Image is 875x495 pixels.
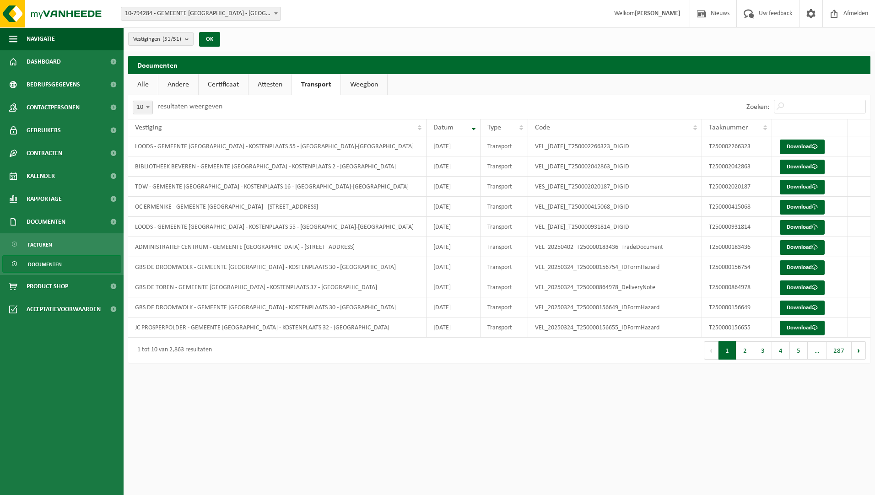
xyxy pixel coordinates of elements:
a: Download [780,160,825,174]
td: [DATE] [427,257,480,277]
td: [DATE] [427,317,480,338]
a: Andere [158,74,198,95]
td: GBS DE DROOMWOLK - GEMEENTE [GEOGRAPHIC_DATA] - KOSTENPLAATS 30 - [GEOGRAPHIC_DATA] [128,257,427,277]
a: Transport [292,74,340,95]
button: 2 [736,341,754,360]
button: 5 [790,341,808,360]
button: 287 [826,341,852,360]
td: Transport [481,156,528,177]
span: Documenten [27,210,65,233]
span: Bedrijfsgegevens [27,73,80,96]
td: LOODS - GEMEENTE [GEOGRAPHIC_DATA] - KOSTENPLAATS 55 - [GEOGRAPHIC_DATA]-[GEOGRAPHIC_DATA] [128,217,427,237]
span: Documenten [28,256,62,273]
strong: [PERSON_NAME] [635,10,681,17]
td: VEL_20250324_T250000864978_DeliveryNote [528,277,702,297]
button: OK [199,32,220,47]
a: Facturen [2,236,121,253]
a: Download [780,140,825,154]
td: [DATE] [427,136,480,156]
td: VEL_20250324_T250000156649_IDFormHazard [528,297,702,317]
td: T250000864978 [702,277,772,297]
td: T250000931814 [702,217,772,237]
span: … [808,341,826,360]
a: Download [780,321,825,335]
a: Download [780,220,825,235]
a: Documenten [2,255,121,273]
td: TDW - GEMEENTE [GEOGRAPHIC_DATA] - KOSTENPLAATS 16 - [GEOGRAPHIC_DATA]-[GEOGRAPHIC_DATA] [128,177,427,197]
span: Code [535,124,550,131]
span: Facturen [28,236,52,253]
td: GBS DE TOREN - GEMEENTE [GEOGRAPHIC_DATA] - KOSTENPLAATS 37 - [GEOGRAPHIC_DATA] [128,277,427,297]
td: T250000156754 [702,257,772,277]
td: Transport [481,297,528,317]
span: 10 [133,101,153,114]
label: resultaten weergeven [157,103,222,110]
td: GBS DE DROOMWOLK - GEMEENTE [GEOGRAPHIC_DATA] - KOSTENPLAATS 30 - [GEOGRAPHIC_DATA] [128,297,427,317]
td: [DATE] [427,277,480,297]
button: 3 [754,341,772,360]
td: VEL_[DATE]_T250002042863_DIGID [528,156,702,177]
td: VEL_[DATE]_T250000931814_DIGID [528,217,702,237]
td: Transport [481,197,528,217]
td: VEL_20250324_T250000156655_IDFormHazard [528,317,702,338]
a: Download [780,260,825,275]
td: [DATE] [427,197,480,217]
td: Transport [481,257,528,277]
td: ADMINISTRATIEF CENTRUM - GEMEENTE [GEOGRAPHIC_DATA] - [STREET_ADDRESS] [128,237,427,257]
a: Download [780,180,825,194]
td: VES_[DATE]_T250002020187_DIGID [528,177,702,197]
td: T250000156655 [702,317,772,338]
span: Rapportage [27,188,62,210]
td: JC PROSPERPOLDER - GEMEENTE [GEOGRAPHIC_DATA] - KOSTENPLAATS 32 - [GEOGRAPHIC_DATA] [128,317,427,338]
td: VEL_[DATE]_T250002266323_DIGID [528,136,702,156]
span: Type [487,124,501,131]
button: 4 [772,341,790,360]
span: Gebruikers [27,119,61,142]
td: [DATE] [427,156,480,177]
a: Attesten [248,74,292,95]
td: BIBLIOTHEEK BEVEREN - GEMEENTE [GEOGRAPHIC_DATA] - KOSTENPLAATS 2 - [GEOGRAPHIC_DATA] [128,156,427,177]
td: [DATE] [427,237,480,257]
label: Zoeken: [746,103,769,111]
a: Download [780,200,825,215]
a: Download [780,280,825,295]
count: (51/51) [162,36,181,42]
td: T250002042863 [702,156,772,177]
span: Taaknummer [709,124,748,131]
span: 10-794284 - GEMEENTE BEVEREN - BEVEREN-WAAS [121,7,281,20]
td: Transport [481,177,528,197]
span: 10-794284 - GEMEENTE BEVEREN - BEVEREN-WAAS [121,7,281,21]
span: Contactpersonen [27,96,80,119]
button: Previous [704,341,718,360]
td: Transport [481,317,528,338]
h2: Documenten [128,56,870,74]
td: Transport [481,237,528,257]
td: T250000156649 [702,297,772,317]
span: 10 [133,101,152,114]
td: LOODS - GEMEENTE [GEOGRAPHIC_DATA] - KOSTENPLAATS 55 - [GEOGRAPHIC_DATA]-[GEOGRAPHIC_DATA] [128,136,427,156]
a: Download [780,240,825,255]
td: [DATE] [427,297,480,317]
td: Transport [481,217,528,237]
td: VEL_20250324_T250000156754_IDFormHazard [528,257,702,277]
td: T250000415068 [702,197,772,217]
span: Product Shop [27,275,68,298]
td: [DATE] [427,217,480,237]
td: VEL_20250402_T250000183436_TradeDocument [528,237,702,257]
a: Weegbon [341,74,387,95]
td: VEL_[DATE]_T250000415068_DIGID [528,197,702,217]
td: T250002266323 [702,136,772,156]
td: [DATE] [427,177,480,197]
span: Dashboard [27,50,61,73]
div: 1 tot 10 van 2,863 resultaten [133,342,212,359]
span: Vestiging [135,124,162,131]
span: Kalender [27,165,55,188]
a: Alle [128,74,158,95]
span: Navigatie [27,27,55,50]
td: OC ERMENIKE - GEMEENTE [GEOGRAPHIC_DATA] - [STREET_ADDRESS] [128,197,427,217]
td: Transport [481,277,528,297]
span: Acceptatievoorwaarden [27,298,101,321]
button: Vestigingen(51/51) [128,32,194,46]
td: T250002020187 [702,177,772,197]
a: Download [780,301,825,315]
